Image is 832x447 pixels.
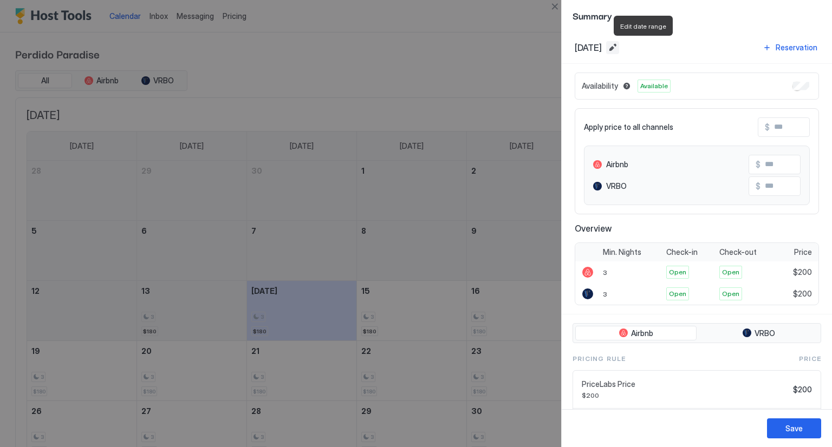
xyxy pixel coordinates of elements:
[776,42,817,53] div: Reservation
[666,247,698,257] span: Check-in
[606,160,628,169] span: Airbnb
[669,289,686,299] span: Open
[606,41,619,54] button: Edit date range
[573,323,821,344] div: tab-group
[722,289,739,299] span: Open
[761,40,819,55] button: Reservation
[606,181,627,191] span: VRBO
[582,81,618,91] span: Availability
[11,410,37,436] iframe: Intercom live chat
[620,22,666,30] span: Edit date range
[722,267,739,277] span: Open
[584,122,673,132] span: Apply price to all channels
[631,328,653,338] span: Airbnb
[756,160,760,169] span: $
[793,289,812,299] span: $200
[582,391,789,399] span: $200
[793,385,812,395] span: $200
[793,267,812,277] span: $200
[575,326,697,341] button: Airbnb
[640,81,668,91] span: Available
[794,247,812,257] span: Price
[575,42,602,53] span: [DATE]
[603,290,607,298] span: 3
[755,328,775,338] span: VRBO
[573,354,626,364] span: Pricing Rule
[620,80,633,93] button: Blocked dates override all pricing rules and remain unavailable until manually unblocked
[699,326,818,341] button: VRBO
[582,379,789,389] span: PriceLabs Price
[573,9,821,22] span: Summary
[785,423,803,434] div: Save
[603,247,641,257] span: Min. Nights
[575,223,819,234] span: Overview
[765,122,770,132] span: $
[603,268,607,277] span: 3
[756,181,760,191] span: $
[669,267,686,277] span: Open
[719,247,757,257] span: Check-out
[767,418,821,438] button: Save
[799,354,821,364] span: Price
